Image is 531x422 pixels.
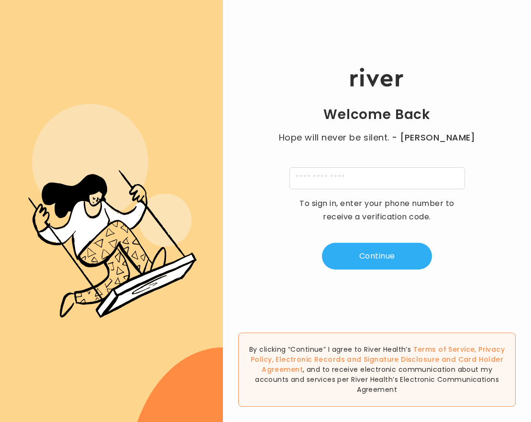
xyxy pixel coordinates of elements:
button: Continue [322,243,432,270]
a: Electronic Records and Signature Disclosure [276,355,439,364]
h1: Welcome Back [323,106,431,123]
span: , and to receive electronic communication about my accounts and services per River Health’s Elect... [255,365,499,394]
p: To sign in, enter your phone number to receive a verification code. [293,197,461,224]
span: - [PERSON_NAME] [392,131,475,144]
a: Card Holder Agreement [262,355,503,374]
span: , , and [251,345,505,374]
div: By clicking “Continue” I agree to River Health’s [238,333,516,407]
a: Terms of Service [413,345,475,354]
a: Privacy Policy [251,345,505,364]
p: Hope will never be silent. [269,131,485,144]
